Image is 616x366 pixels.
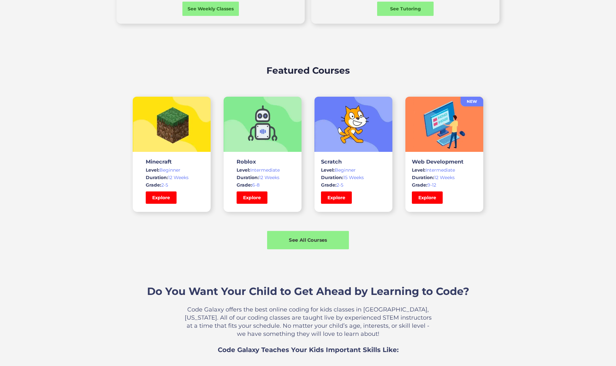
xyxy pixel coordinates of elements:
[412,191,443,204] a: Explore
[237,167,289,173] div: Intermediate
[412,182,427,188] span: Grade:
[267,237,349,243] div: See All Courses
[146,175,168,180] span: Duration:
[321,167,335,173] span: Level:
[321,182,386,188] div: 2-5
[146,174,198,181] div: 12 Weeks
[146,191,177,204] a: Explore
[182,6,239,12] div: See Weekly Classes
[237,167,250,173] span: Level:
[237,182,251,188] span: Grade
[146,158,198,165] h3: Minecraft
[146,182,198,188] div: 2-5
[412,175,434,180] span: Duration:
[182,2,239,16] a: See Weekly Classes
[461,97,483,106] a: NEW
[321,158,386,165] h3: Scratch
[321,191,352,204] a: Explore
[237,158,289,165] h3: Roblox
[237,191,267,204] a: Explore
[146,167,159,173] span: Level:
[237,175,259,180] span: Duration:
[266,64,350,77] h2: Featured Courses
[146,167,198,173] div: Beginner
[412,174,477,181] div: 12 Weeks
[321,174,386,181] div: 15 Weeks
[321,167,386,173] div: Beginner
[377,6,434,12] div: See Tutoring
[412,158,477,165] h3: Web Development
[237,182,289,188] div: 6-8
[321,175,343,180] span: Duration:
[146,182,161,188] span: Grade:
[267,231,349,250] a: See All Courses
[237,174,289,181] div: 12 Weeks
[412,182,477,188] div: 9-12
[412,167,425,173] span: Level:
[218,346,399,354] span: Code Galaxy Teaches Your Kids Important Skills Like:
[412,167,477,173] div: Intermediate
[461,98,483,105] div: NEW
[377,2,434,16] a: See Tutoring
[321,182,337,188] span: Grade:
[251,182,252,188] span: :
[183,306,433,338] p: Code Galaxy offers the best online coding for kids classes in [GEOGRAPHIC_DATA],[US_STATE]. All o...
